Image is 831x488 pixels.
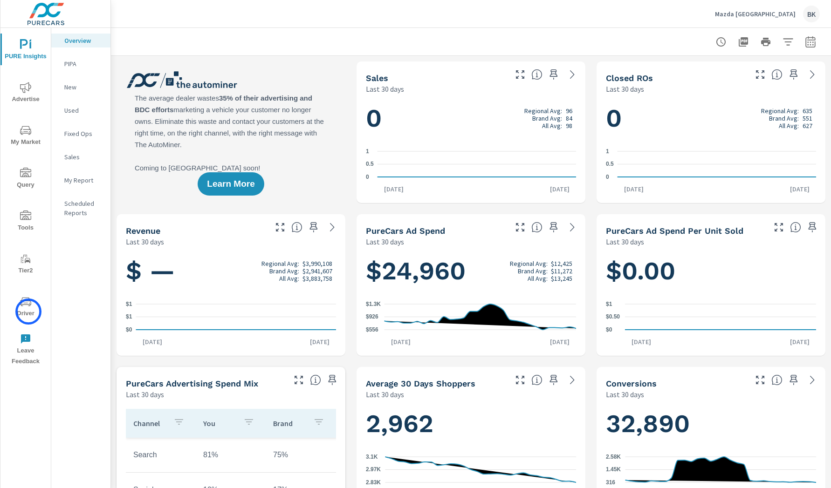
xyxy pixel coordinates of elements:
td: 78% [336,443,405,467]
p: Last 30 days [366,83,404,95]
p: [DATE] [783,337,816,346]
span: Save this to your personalized report [546,373,561,387]
text: 2.97K [366,467,381,473]
span: Tier2 [3,253,48,276]
a: See more details in report [565,220,580,235]
h5: PureCars Ad Spend Per Unit Sold [606,226,743,236]
p: All Avg: [542,122,562,129]
button: Make Fullscreen [753,67,768,82]
a: See more details in report [805,373,820,387]
text: 0.5 [606,161,614,168]
button: Select Date Range [801,33,820,51]
button: Make Fullscreen [513,373,528,387]
p: Brand Avg: [532,115,562,122]
h5: Conversions [606,379,657,388]
span: PURE Insights [3,39,48,62]
div: nav menu [0,28,51,371]
span: Total cost of media for all PureCars channels for the selected dealership group over the selected... [531,222,543,233]
text: 3.1K [366,454,378,460]
p: Regional Avg: [510,260,548,267]
p: Regional Avg: [261,260,299,267]
p: $12,425 [551,260,572,267]
p: Scheduled Reports [64,199,103,217]
p: 627 [803,122,812,129]
a: See more details in report [325,220,340,235]
p: My Report [64,176,103,185]
p: [DATE] [136,337,169,346]
span: Learn More [207,180,254,188]
p: PIPA [64,59,103,68]
button: Learn More [198,172,264,196]
p: Used [64,106,103,115]
h5: Sales [366,73,388,83]
h1: 32,890 [606,408,816,440]
td: Search [126,443,196,467]
p: $3,990,108 [302,260,332,267]
h5: Closed ROs [606,73,653,83]
text: 316 [606,479,615,486]
p: Regional Avg: [524,107,562,115]
a: See more details in report [565,373,580,387]
p: Brand Avg: [269,267,299,275]
text: 0 [366,174,369,180]
span: Query [3,168,48,190]
button: Print Report [756,33,775,51]
text: $0 [126,326,132,333]
button: Make Fullscreen [273,220,288,235]
span: Leave Feedback [3,333,48,367]
p: Overview [64,36,103,45]
span: Save this to your personalized report [546,67,561,82]
text: $556 [366,326,378,333]
span: Save this to your personalized report [786,373,801,387]
text: 1 [366,148,369,155]
span: Save this to your personalized report [805,220,820,235]
h1: $0.00 [606,255,816,287]
h1: $24,960 [366,255,576,287]
p: [DATE] [543,337,576,346]
h1: 0 [606,102,816,134]
p: Mazda [GEOGRAPHIC_DATA] [715,10,796,18]
p: $3,883,758 [302,275,332,282]
span: Save this to your personalized report [325,373,340,387]
p: Brand [273,419,306,428]
p: [DATE] [385,337,417,346]
text: $1 [126,301,132,307]
button: "Export Report to PDF" [734,33,753,51]
button: Apply Filters [779,33,797,51]
p: Last 30 days [366,389,404,400]
p: Sales [64,152,103,162]
p: Regional Avg: [761,107,799,115]
p: 635 [803,107,812,115]
p: Last 30 days [606,236,644,247]
p: 84 [566,115,572,122]
p: Last 30 days [606,83,644,95]
p: [DATE] [783,184,816,194]
p: 551 [803,115,812,122]
p: Last 30 days [126,236,164,247]
p: You [203,419,236,428]
p: 98 [566,122,572,129]
p: Channel [133,419,166,428]
button: Make Fullscreen [771,220,786,235]
span: A rolling 30 day total of daily Shoppers on the dealership website, averaged over the selected da... [531,374,543,386]
text: 1 [606,148,609,155]
text: $1 [126,314,132,320]
div: Used [51,103,110,117]
p: Brand Avg: [769,115,799,122]
p: [DATE] [543,184,576,194]
p: Brand Avg: [518,267,548,275]
p: All Avg: [779,122,799,129]
span: Number of vehicles sold by the dealership over the selected date range. [Source: This data is sou... [531,69,543,80]
button: Make Fullscreen [513,67,528,82]
text: 1.45K [606,467,621,473]
span: Driver [3,296,48,319]
span: Average cost of advertising per each vehicle sold at the dealer over the selected date range. The... [790,222,801,233]
h5: PureCars Ad Spend [366,226,445,236]
span: The number of dealer-specified goals completed by a visitor. [Source: This data is provided by th... [771,374,783,386]
span: Number of Repair Orders Closed by the selected dealership group over the selected time range. [So... [771,69,783,80]
p: Fixed Ops [64,129,103,138]
div: Scheduled Reports [51,197,110,220]
span: Save this to your personalized report [786,67,801,82]
span: Tools [3,210,48,233]
text: $1.3K [366,301,381,307]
